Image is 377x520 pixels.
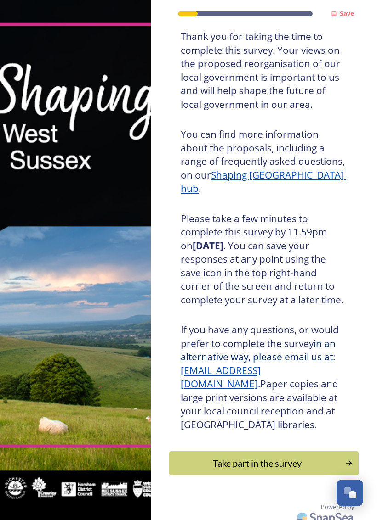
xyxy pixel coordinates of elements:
button: Continue [169,451,359,475]
strong: Save [340,9,354,17]
h3: Thank you for taking the time to complete this survey. Your views on the proposed reorganisation ... [181,30,347,111]
strong: [DATE] [193,239,223,252]
h3: Please take a few minutes to complete this survey by 11.59pm on . You can save your responses at ... [181,212,347,307]
div: Take part in the survey [174,456,340,470]
a: Shaping [GEOGRAPHIC_DATA] hub [181,168,346,195]
span: in an alternative way, please email us at: [181,337,338,363]
h3: If you have any questions, or would prefer to complete the survey Paper copies and large print ve... [181,323,347,431]
a: [EMAIL_ADDRESS][DOMAIN_NAME] [181,364,261,391]
span: Powered by [321,503,354,511]
button: Open Chat [337,480,363,506]
span: . [258,377,260,390]
h3: You can find more information about the proposals, including a range of frequently asked question... [181,128,347,196]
